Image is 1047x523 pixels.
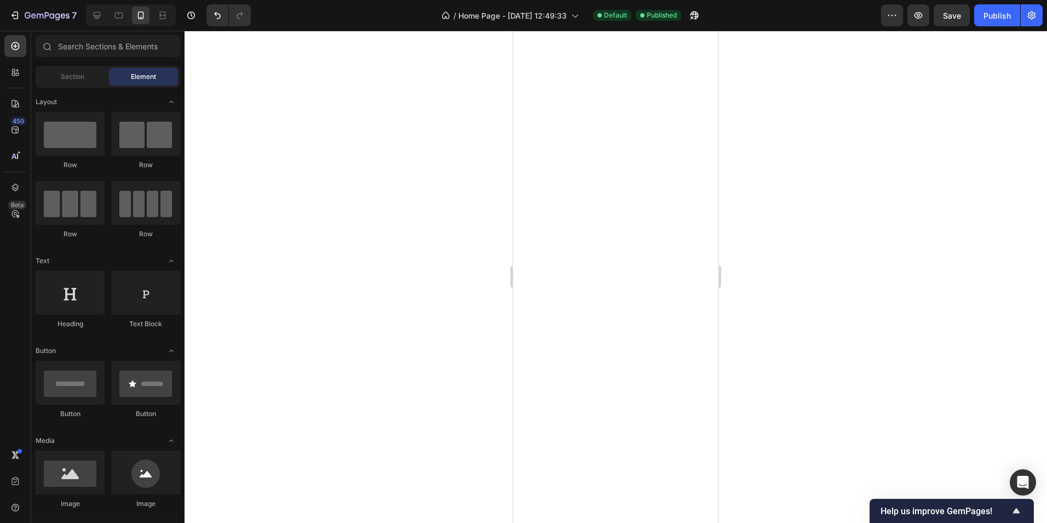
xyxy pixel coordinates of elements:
span: Published [647,10,677,20]
button: Publish [974,4,1020,26]
span: Toggle open [163,252,180,270]
div: Beta [8,201,26,209]
span: Media [36,436,55,446]
span: Text [36,256,49,266]
span: Toggle open [163,342,180,360]
div: Undo/Redo [206,4,251,26]
span: Help us improve GemPages! [881,506,1010,516]
span: Home Page - [DATE] 12:49:33 [458,10,567,21]
div: Heading [36,319,105,329]
div: Row [111,229,180,239]
div: Button [111,409,180,419]
span: Layout [36,97,57,107]
div: Row [36,229,105,239]
button: 7 [4,4,82,26]
button: Show survey - Help us improve GemPages! [881,504,1023,518]
div: 450 [10,117,26,126]
span: / [453,10,456,21]
div: Text Block [111,319,180,329]
button: Save [934,4,970,26]
span: Button [36,346,56,356]
span: Element [131,72,156,82]
span: Toggle open [163,93,180,111]
iframe: Design area [513,31,718,523]
span: Save [943,11,961,20]
span: Default [604,10,627,20]
span: Toggle open [163,432,180,450]
p: 7 [72,9,77,22]
div: Open Intercom Messenger [1010,469,1036,496]
div: Publish [983,10,1011,21]
div: Image [36,499,105,509]
div: Row [111,160,180,170]
span: Section [61,72,84,82]
input: Search Sections & Elements [36,35,180,57]
div: Button [36,409,105,419]
div: Image [111,499,180,509]
div: Row [36,160,105,170]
